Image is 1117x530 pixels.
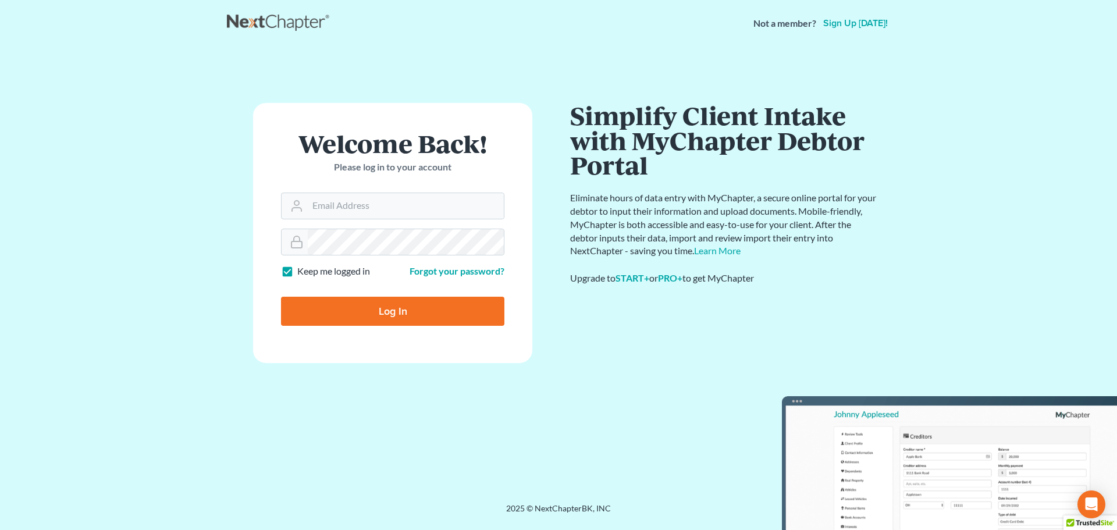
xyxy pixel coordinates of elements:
label: Keep me logged in [297,265,370,278]
div: 2025 © NextChapterBK, INC [227,503,890,524]
input: Log In [281,297,504,326]
a: Forgot your password? [410,265,504,276]
strong: Not a member? [753,17,816,30]
div: Open Intercom Messenger [1077,490,1105,518]
h1: Welcome Back! [281,131,504,156]
a: START+ [616,272,649,283]
h1: Simplify Client Intake with MyChapter Debtor Portal [570,103,878,177]
div: Upgrade to or to get MyChapter [570,272,878,285]
a: PRO+ [658,272,682,283]
a: Sign up [DATE]! [821,19,890,28]
input: Email Address [308,193,504,219]
a: Learn More [694,245,741,256]
p: Eliminate hours of data entry with MyChapter, a secure online portal for your debtor to input the... [570,191,878,258]
p: Please log in to your account [281,161,504,174]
